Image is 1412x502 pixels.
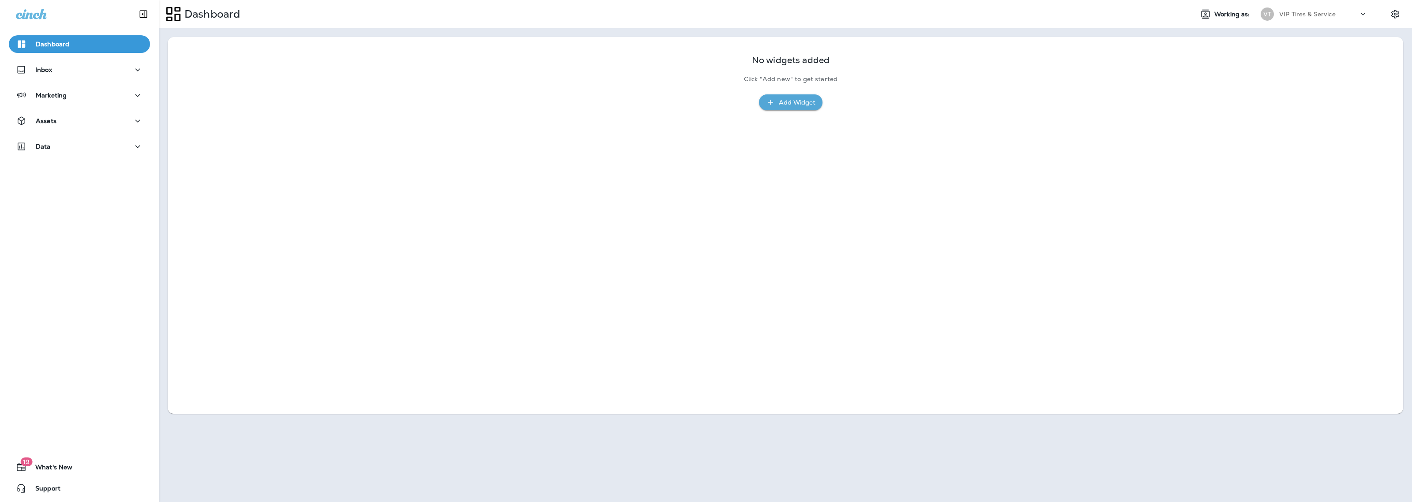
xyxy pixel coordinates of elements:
[1261,7,1274,21] div: VT
[181,7,240,21] p: Dashboard
[9,138,150,155] button: Data
[36,117,56,124] p: Assets
[9,112,150,130] button: Assets
[36,143,51,150] p: Data
[9,480,150,497] button: Support
[9,458,150,476] button: 19What's New
[9,61,150,79] button: Inbox
[779,97,815,108] div: Add Widget
[744,75,837,83] p: Click "Add new" to get started
[131,5,156,23] button: Collapse Sidebar
[752,56,830,64] p: No widgets added
[36,92,67,99] p: Marketing
[26,485,60,495] span: Support
[1279,11,1336,18] p: VIP Tires & Service
[26,464,72,474] span: What's New
[20,457,32,466] span: 19
[9,35,150,53] button: Dashboard
[35,66,52,73] p: Inbox
[9,86,150,104] button: Marketing
[1387,6,1403,22] button: Settings
[759,94,822,111] button: Add Widget
[1214,11,1252,18] span: Working as:
[36,41,69,48] p: Dashboard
